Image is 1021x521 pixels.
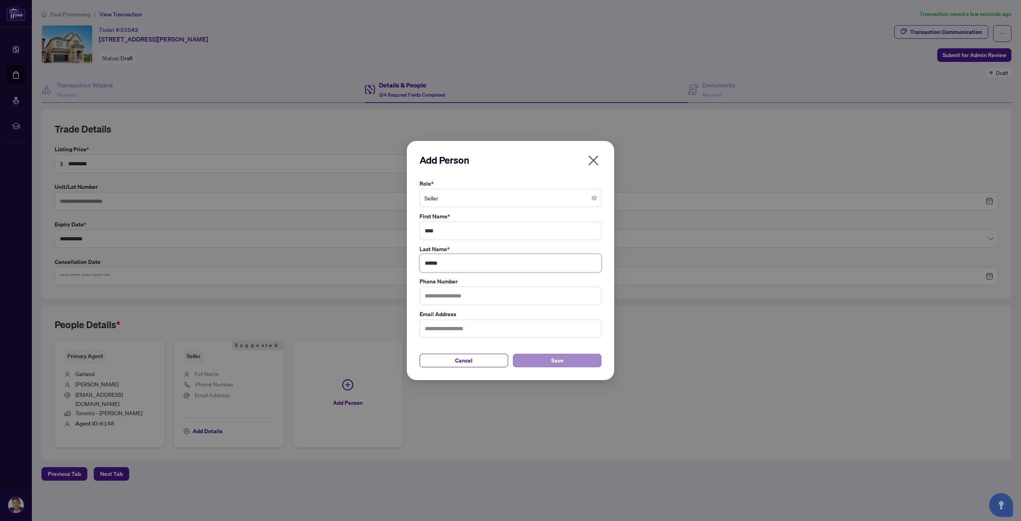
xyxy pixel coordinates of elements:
label: Email Address [420,310,601,319]
label: Role [420,179,601,188]
button: Open asap [989,493,1013,517]
label: Phone Number [420,277,601,286]
span: Save [551,354,564,367]
h2: Add Person [420,154,601,166]
label: Last Name [420,245,601,254]
span: close-circle [592,196,597,200]
span: Seller [424,190,597,206]
label: First Name [420,212,601,221]
button: Save [513,354,601,367]
span: Cancel [455,354,473,367]
button: Cancel [420,354,508,367]
span: close [587,154,600,167]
